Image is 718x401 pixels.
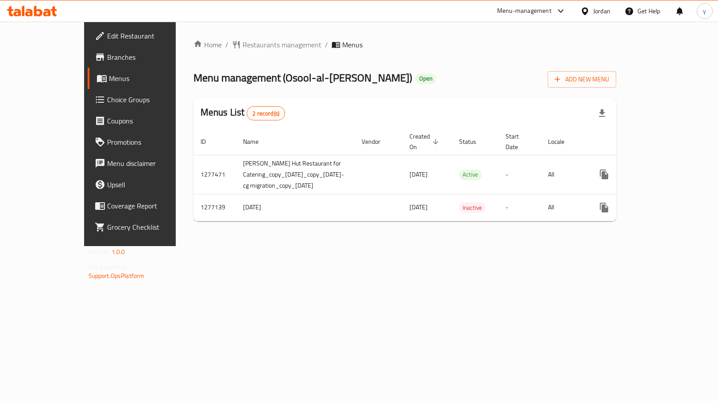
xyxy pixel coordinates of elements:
a: Menu disclaimer [88,153,204,174]
button: Change Status [615,197,636,218]
li: / [325,39,328,50]
button: Add New Menu [548,71,616,88]
a: Promotions [88,131,204,153]
div: Menu-management [497,6,552,16]
span: Created On [409,131,441,152]
a: Coverage Report [88,195,204,216]
span: Edit Restaurant [107,31,197,41]
span: Version: [89,246,110,258]
span: Promotions [107,137,197,147]
span: 1.0.0 [112,246,125,258]
a: Branches [88,46,204,68]
td: All [541,155,587,194]
span: Menus [342,39,363,50]
span: Status [459,136,488,147]
table: enhanced table [193,128,686,221]
span: Active [459,170,482,180]
h2: Menus List [201,106,285,120]
td: - [498,194,541,221]
button: more [594,197,615,218]
a: Home [193,39,222,50]
span: Coupons [107,116,197,126]
span: [DATE] [409,169,428,180]
div: Export file [591,103,613,124]
a: Grocery Checklist [88,216,204,238]
span: Inactive [459,203,486,213]
span: y [703,6,706,16]
a: Coupons [88,110,204,131]
span: Restaurants management [243,39,321,50]
span: Add New Menu [555,74,609,85]
th: Actions [587,128,686,155]
span: 2 record(s) [247,109,285,118]
span: Open [416,75,436,82]
a: Menus [88,68,204,89]
span: Branches [107,52,197,62]
td: - [498,155,541,194]
a: Restaurants management [232,39,321,50]
td: 1277139 [193,194,236,221]
nav: breadcrumb [193,39,617,50]
span: Grocery Checklist [107,222,197,232]
td: [DATE] [236,194,355,221]
button: more [594,164,615,185]
span: Upsell [107,179,197,190]
span: Name [243,136,270,147]
span: Menu disclaimer [107,158,197,169]
a: Support.OpsPlatform [89,270,145,281]
a: Upsell [88,174,204,195]
span: Get support on: [89,261,129,273]
td: All [541,194,587,221]
td: 1277471 [193,155,236,194]
a: Edit Restaurant [88,25,204,46]
td: [PERSON_NAME] Hut Restaurant for Catering_copy_[DATE]_copy_[DATE]-cg migration_copy_[DATE] [236,155,355,194]
div: Inactive [459,202,486,213]
li: / [225,39,228,50]
span: Coverage Report [107,200,197,211]
span: Choice Groups [107,94,197,105]
a: Choice Groups [88,89,204,110]
button: Change Status [615,164,636,185]
span: Vendor [362,136,392,147]
span: [DATE] [409,201,428,213]
div: Open [416,73,436,84]
span: ID [201,136,217,147]
span: Locale [548,136,576,147]
div: Total records count [247,106,285,120]
span: Start Date [506,131,530,152]
div: Jordan [593,6,610,16]
span: Menu management ( Osool-al-[PERSON_NAME] ) [193,68,412,88]
span: Menus [109,73,197,84]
